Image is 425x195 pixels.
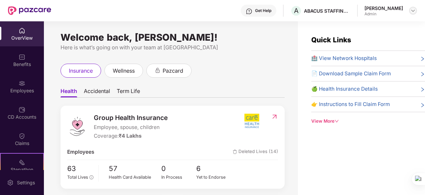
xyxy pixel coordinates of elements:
[67,163,93,174] span: 63
[196,174,231,181] div: Yet to Endorse
[94,123,168,131] span: Employee, spouse, children
[109,163,161,174] span: 57
[271,113,278,120] img: RedirectIcon
[311,100,390,108] span: 👉 Instructions to Fill Claim Form
[19,27,25,34] img: svg+xml;base64,PHN2ZyBpZD0iSG9tZSIgeG1sbnM9Imh0dHA6Ly93d3cudzMub3JnLzIwMDAvc3ZnIiB3aWR0aD0iMjAiIG...
[420,102,425,108] span: right
[304,8,351,14] div: ABACUS STAFFING AND SERVICES PRIVATE LIMITED
[410,8,416,13] img: svg+xml;base64,PHN2ZyBpZD0iRHJvcGRvd24tMzJ4MzIiIHhtbG5zPSJodHRwOi8vd3d3LnczLm9yZy8yMDAwL3N2ZyIgd2...
[311,70,391,78] span: 📄 Download Sample Claim Form
[246,8,252,15] img: svg+xml;base64,PHN2ZyBpZD0iSGVscC0zMngzMiIgeG1sbnM9Imh0dHA6Ly93d3cudzMub3JnLzIwMDAvc3ZnIiB3aWR0aD...
[113,67,135,75] span: wellness
[67,116,87,136] img: logo
[335,119,339,123] span: down
[119,133,142,139] span: ₹4 Lakhs
[109,174,161,181] div: Health Card Available
[311,118,425,125] div: View More
[294,7,299,15] span: A
[89,175,93,179] span: info-circle
[7,179,14,186] img: svg+xml;base64,PHN2ZyBpZD0iU2V0dGluZy0yMHgyMCIgeG1sbnM9Imh0dHA6Ly93d3cudzMub3JnLzIwMDAvc3ZnIiB3aW...
[311,54,377,62] span: 🏥 View Network Hospitals
[161,174,197,181] div: In Process
[311,36,351,44] span: Quick Links
[163,67,183,75] span: pazcard
[1,166,43,173] div: Stepathon
[420,86,425,93] span: right
[15,179,37,186] div: Settings
[311,85,378,93] span: 🍏 Health Insurance Details
[19,106,25,113] img: svg+xml;base64,PHN2ZyBpZD0iQ0RfQWNjb3VudHMiIGRhdGEtbmFtZT0iQ0QgQWNjb3VudHMiIHhtbG5zPSJodHRwOi8vd3...
[84,88,110,97] span: Accidental
[94,113,168,123] span: Group Health Insurance
[233,150,237,154] img: deleteIcon
[233,148,278,156] span: Deleted Lives (14)
[161,163,197,174] span: 0
[239,113,264,129] img: insurerIcon
[61,35,285,40] div: Welcome back, [PERSON_NAME]!
[196,163,231,174] span: 6
[255,8,271,13] div: Get Help
[61,43,285,52] div: Here is what’s going on with your team at [GEOGRAPHIC_DATA]
[19,133,25,139] img: svg+xml;base64,PHN2ZyBpZD0iQ2xhaW0iIHhtbG5zPSJodHRwOi8vd3d3LnczLm9yZy8yMDAwL3N2ZyIgd2lkdGg9IjIwIi...
[19,54,25,60] img: svg+xml;base64,PHN2ZyBpZD0iQmVuZWZpdHMiIHhtbG5zPSJodHRwOi8vd3d3LnczLm9yZy8yMDAwL3N2ZyIgd2lkdGg9Ij...
[420,71,425,78] span: right
[155,67,161,73] div: animation
[94,132,168,140] div: Coverage:
[19,80,25,87] img: svg+xml;base64,PHN2ZyBpZD0iRW1wbG95ZWVzIiB4bWxucz0iaHR0cDovL3d3dy53My5vcmcvMjAwMC9zdmciIHdpZHRoPS...
[8,6,51,15] img: New Pazcare Logo
[67,148,94,156] span: Employees
[364,5,403,11] div: [PERSON_NAME]
[67,175,88,180] span: Total Lives
[19,159,25,166] img: svg+xml;base64,PHN2ZyB4bWxucz0iaHR0cDovL3d3dy53My5vcmcvMjAwMC9zdmciIHdpZHRoPSIyMSIgaGVpZ2h0PSIyMC...
[117,88,140,97] span: Term Life
[61,88,77,97] span: Health
[69,67,93,75] span: insurance
[364,11,403,17] div: Admin
[420,56,425,62] span: right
